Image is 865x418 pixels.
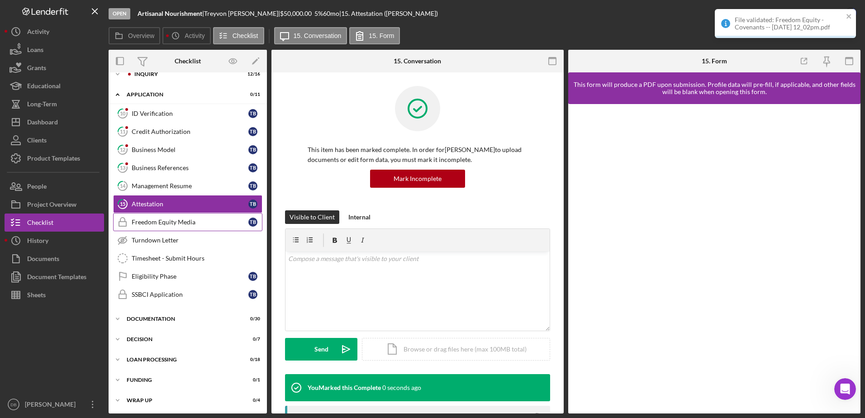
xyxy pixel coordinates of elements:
text: DB [10,402,16,407]
div: 5 % [314,10,323,17]
div: Wrap up [127,398,238,403]
div: Attestation [132,200,248,208]
tspan: 14 [120,183,126,189]
button: Mark Incomplete [370,170,465,188]
div: Loan Processing [127,357,238,362]
div: Decision [127,337,238,342]
button: Send [285,338,357,361]
div: Inquiry [134,71,238,77]
button: Internal [344,210,375,224]
div: Sheets [27,286,46,306]
div: 0 / 7 [244,337,260,342]
a: 14Management ResumeTB [113,177,262,195]
button: 15. Conversation [274,27,347,44]
div: Open [109,8,130,19]
a: Turndown Letter [113,231,262,249]
div: Credit Authorization [132,128,248,135]
tspan: 12 [120,147,125,152]
div: 0 / 18 [244,357,260,362]
label: Overview [128,32,154,39]
div: You Marked this Complete [308,384,381,391]
div: Documentation [127,316,238,322]
button: Sheets [5,286,104,304]
div: 0 / 4 [244,398,260,403]
tspan: 10 [120,110,126,116]
div: T B [248,218,257,227]
a: 15AttestationTB [113,195,262,213]
label: Checklist [233,32,258,39]
a: Eligibility PhaseTB [113,267,262,285]
button: Visible to Client [285,210,339,224]
div: T B [248,290,257,299]
p: This item has been marked complete. In order for [PERSON_NAME] to upload documents or edit form d... [308,145,528,165]
div: Business Model [132,146,248,153]
iframe: Intercom live chat [834,378,856,400]
div: | [138,10,204,17]
button: Complete [804,5,860,23]
div: $50,000.00 [280,10,314,17]
tspan: 15 [120,201,125,207]
a: Timesheet - Submit Hours [113,249,262,267]
div: Turndown Letter [132,237,262,244]
div: T B [248,163,257,172]
div: Application [127,92,238,97]
tspan: 13 [120,165,125,171]
div: Mark Incomplete [394,170,442,188]
div: 0 / 1 [244,377,260,383]
div: Freedom Equity Media [132,218,248,226]
div: SSBCI Application [132,291,248,298]
div: Visible to Client [290,210,335,224]
div: 12 / 16 [244,71,260,77]
div: Timesheet - Submit Hours [132,255,262,262]
div: T B [248,145,257,154]
div: Eligibility Phase [132,273,248,280]
button: Overview [109,27,160,44]
div: T B [248,272,257,281]
a: 12Business ModelTB [113,141,262,159]
div: 0 / 11 [244,92,260,97]
a: 11Credit AuthorizationTB [113,123,262,141]
label: Activity [185,32,204,39]
label: 15. Conversation [294,32,342,39]
div: [PERSON_NAME] [23,395,81,416]
button: close [846,13,852,21]
div: Complete [813,5,840,23]
div: T B [248,109,257,118]
div: T B [248,199,257,209]
div: 0 / 30 [244,316,260,322]
div: This form will produce a PDF upon submission. Profile data will pre-fill, if applicable, and othe... [573,81,856,95]
div: Checklist [175,57,201,65]
button: 15. Form [349,27,400,44]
